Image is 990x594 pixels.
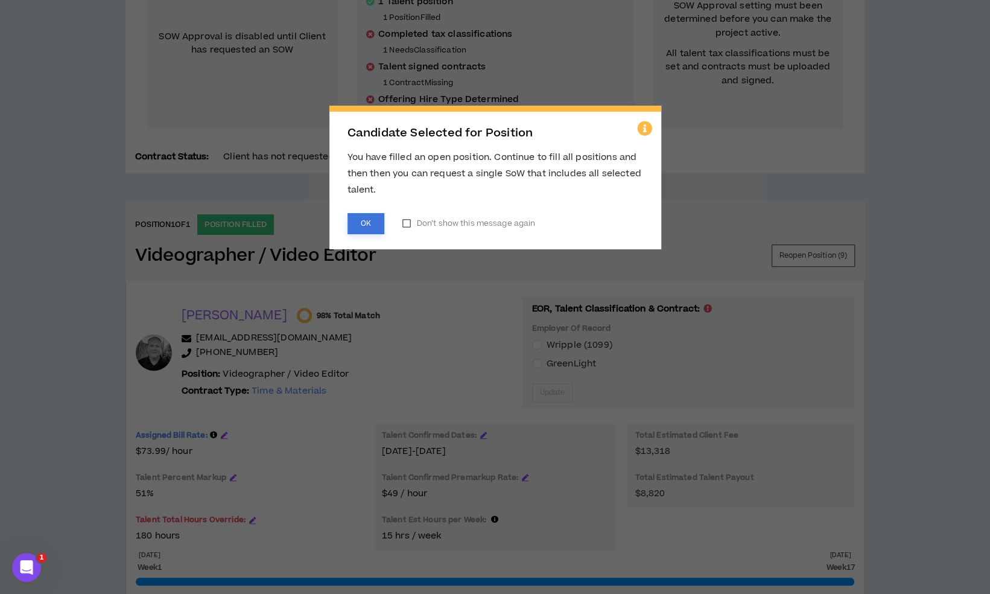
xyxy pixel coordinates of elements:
iframe: Intercom live chat [12,553,41,582]
button: OK [347,213,384,234]
h2: Candidate Selected for Position [347,127,643,140]
span: 1 [37,553,46,563]
span: You have filled an open position. Continue to fill all positions and then then you can request a ... [347,151,641,196]
label: Don’t show this message again [396,214,541,232]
